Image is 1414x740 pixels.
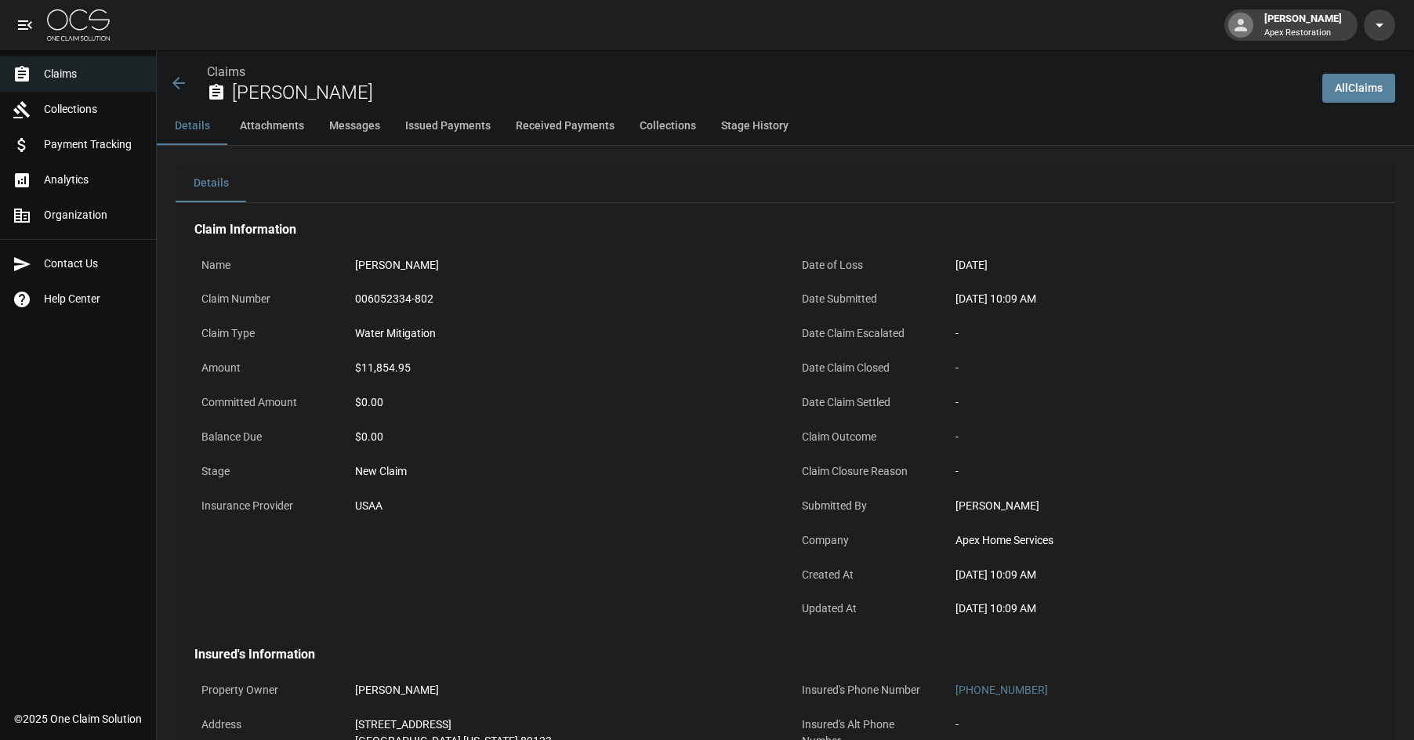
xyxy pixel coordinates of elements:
span: Analytics [44,172,143,188]
p: Date Claim Closed [795,353,936,383]
p: Claim Type [194,318,335,349]
p: Stage [194,456,335,487]
div: - [955,325,1369,342]
div: details tabs [176,165,1395,202]
div: [DATE] [955,257,988,274]
div: [STREET_ADDRESS] [355,716,552,733]
div: anchor tabs [157,107,1414,145]
img: ocs-logo-white-transparent.png [47,9,110,41]
div: [PERSON_NAME] [955,498,1369,514]
button: Details [176,165,246,202]
p: Committed Amount [194,387,335,418]
div: 006052334-802 [355,291,433,307]
div: Water Mitigation [355,325,436,342]
button: Received Payments [503,107,627,145]
h2: [PERSON_NAME] [232,82,1310,104]
span: Contact Us [44,256,143,272]
div: Apex Home Services [955,532,1369,549]
div: $0.00 [355,429,769,445]
p: Property Owner [194,675,335,706]
div: - [955,394,1369,411]
div: - [955,463,1369,480]
p: Claim Closure Reason [795,456,936,487]
div: © 2025 One Claim Solution [14,711,142,727]
div: $0.00 [355,394,769,411]
p: Date Claim Escalated [795,318,936,349]
p: Date Claim Settled [795,387,936,418]
p: Address [194,709,335,740]
p: Balance Due [194,422,335,452]
p: Claim Outcome [795,422,936,452]
span: Help Center [44,291,143,307]
h4: Insured's Information [194,647,1376,662]
p: Updated At [795,593,936,624]
p: Date Submitted [795,284,936,314]
button: Messages [317,107,393,145]
p: Created At [795,560,936,590]
h4: Claim Information [194,222,1376,238]
div: [DATE] 10:09 AM [955,291,1369,307]
button: Issued Payments [393,107,503,145]
p: Apex Restoration [1264,27,1342,40]
p: Company [795,525,936,556]
nav: breadcrumb [207,63,1310,82]
p: Amount [194,353,335,383]
div: - [955,429,1369,445]
div: [PERSON_NAME] [355,257,439,274]
div: - [955,360,1369,376]
p: Submitted By [795,491,936,521]
div: - [955,716,959,733]
button: Collections [627,107,709,145]
p: Insurance Provider [194,491,335,521]
a: Claims [207,64,245,79]
button: Stage History [709,107,801,145]
div: [PERSON_NAME] [1258,11,1348,39]
a: [PHONE_NUMBER] [955,684,1048,696]
div: $11,854.95 [355,360,411,376]
button: Attachments [227,107,317,145]
div: USAA [355,498,383,514]
div: [PERSON_NAME] [355,682,439,698]
div: New Claim [355,463,769,480]
div: [DATE] 10:09 AM [955,567,1369,583]
p: Claim Number [194,284,335,314]
button: Details [157,107,227,145]
p: Date of Loss [795,250,936,281]
p: Insured's Phone Number [795,675,936,706]
p: Name [194,250,335,281]
span: Payment Tracking [44,136,143,153]
span: Claims [44,66,143,82]
span: Collections [44,101,143,118]
a: AllClaims [1322,74,1395,103]
button: open drawer [9,9,41,41]
span: Organization [44,207,143,223]
div: [DATE] 10:09 AM [955,600,1369,617]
